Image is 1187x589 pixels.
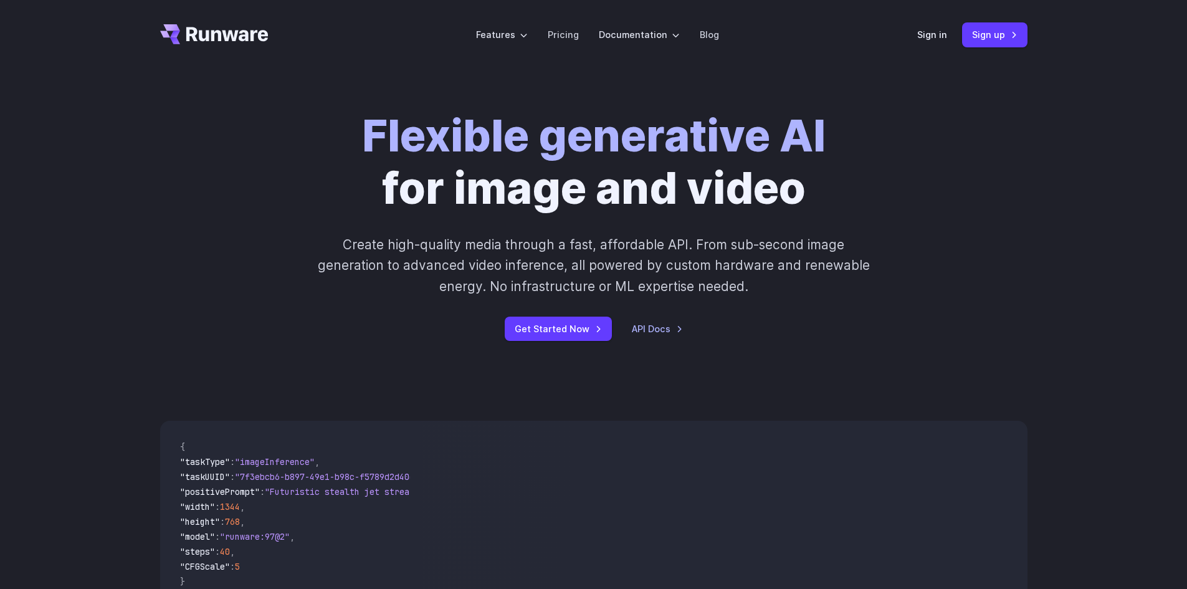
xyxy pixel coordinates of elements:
span: : [230,471,235,482]
span: "imageInference" [235,456,315,467]
span: "CFGScale" [180,561,230,572]
p: Create high-quality media through a fast, affordable API. From sub-second image generation to adv... [316,234,871,297]
span: "model" [180,531,215,542]
span: "height" [180,516,220,527]
a: API Docs [632,322,683,336]
span: , [230,546,235,557]
span: : [215,501,220,512]
span: "taskType" [180,456,230,467]
span: , [240,516,245,527]
span: : [230,456,235,467]
span: 40 [220,546,230,557]
span: : [220,516,225,527]
span: : [230,561,235,572]
span: { [180,441,185,453]
span: , [290,531,295,542]
label: Features [476,27,528,42]
a: Pricing [548,27,579,42]
strong: Flexible generative AI [362,109,826,162]
span: 1344 [220,501,240,512]
a: Get Started Now [505,317,612,341]
span: : [215,546,220,557]
span: 5 [235,561,240,572]
span: "7f3ebcb6-b897-49e1-b98c-f5789d2d40d7" [235,471,424,482]
label: Documentation [599,27,680,42]
span: "steps" [180,546,215,557]
span: } [180,576,185,587]
a: Sign up [962,22,1027,47]
a: Sign in [917,27,947,42]
span: 768 [225,516,240,527]
span: "taskUUID" [180,471,230,482]
h1: for image and video [362,110,826,214]
span: , [315,456,320,467]
span: "runware:97@2" [220,531,290,542]
span: : [215,531,220,542]
a: Blog [700,27,719,42]
span: "width" [180,501,215,512]
span: , [240,501,245,512]
span: : [260,486,265,497]
span: "Futuristic stealth jet streaking through a neon-lit cityscape with glowing purple exhaust" [265,486,718,497]
a: Go to / [160,24,269,44]
span: "positivePrompt" [180,486,260,497]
